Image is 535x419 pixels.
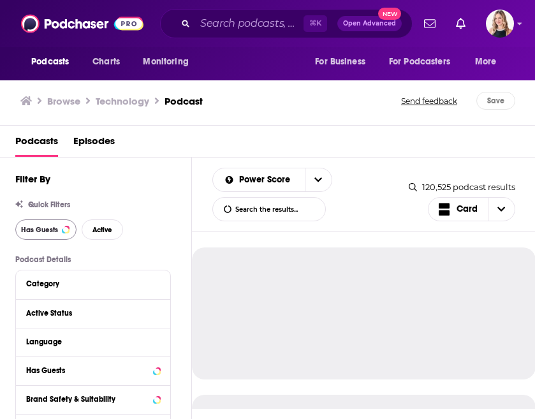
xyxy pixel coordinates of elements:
[304,15,327,32] span: ⌘ K
[26,362,160,378] button: Has Guests
[84,50,128,74] a: Charts
[160,9,413,38] div: Search podcasts, credits, & more...
[419,13,441,34] a: Show notifications dropdown
[92,53,120,71] span: Charts
[457,205,478,214] span: Card
[26,391,160,407] button: Brand Safety & Suitability
[409,182,515,192] div: 120,525 podcast results
[476,92,515,110] button: Save
[73,131,115,157] a: Episodes
[28,200,70,209] span: Quick Filters
[451,13,471,34] a: Show notifications dropdown
[306,50,381,74] button: open menu
[26,337,152,346] div: Language
[15,219,77,240] button: Has Guests
[397,92,461,110] button: Send feedback
[486,10,514,38] img: User Profile
[134,50,205,74] button: open menu
[26,279,152,288] div: Category
[26,309,152,318] div: Active Status
[195,13,304,34] input: Search podcasts, credits, & more...
[92,226,112,233] span: Active
[165,95,203,107] h3: Podcast
[22,50,85,74] button: open menu
[239,175,295,184] span: Power Score
[337,16,402,31] button: Open AdvancedNew
[82,219,123,240] button: Active
[378,8,401,20] span: New
[21,11,143,36] img: Podchaser - Follow, Share and Rate Podcasts
[389,53,450,71] span: For Podcasters
[315,53,365,71] span: For Business
[26,366,149,375] div: Has Guests
[466,50,513,74] button: open menu
[26,395,149,404] div: Brand Safety & Suitability
[47,95,80,107] a: Browse
[428,197,516,221] button: Choose View
[96,95,149,107] h1: Technology
[15,173,50,185] h2: Filter By
[31,53,69,71] span: Podcasts
[15,255,171,264] p: Podcast Details
[15,131,58,157] a: Podcasts
[143,53,188,71] span: Monitoring
[343,20,396,27] span: Open Advanced
[486,10,514,38] span: Logged in as Ilana.Dvir
[26,276,160,291] button: Category
[475,53,497,71] span: More
[212,168,332,192] h2: Choose List sort
[381,50,469,74] button: open menu
[305,168,332,191] button: open menu
[26,334,160,349] button: Language
[26,305,160,321] button: Active Status
[213,175,305,184] button: open menu
[486,10,514,38] button: Show profile menu
[21,226,58,233] span: Has Guests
